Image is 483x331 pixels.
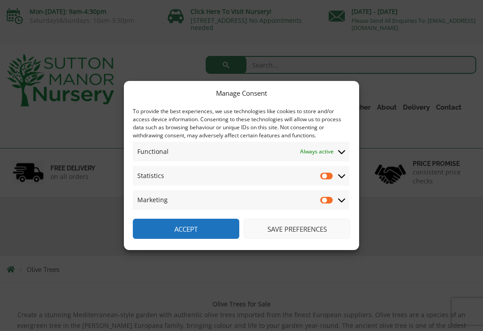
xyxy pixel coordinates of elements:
[133,166,349,186] summary: Statistics
[300,146,334,157] span: Always active
[137,195,168,205] span: Marketing
[137,146,169,157] span: Functional
[133,142,349,161] summary: Functional Always active
[244,219,350,239] button: Save preferences
[133,219,239,239] button: Accept
[133,107,349,140] div: To provide the best experiences, we use technologies like cookies to store and/or access device i...
[137,170,164,181] span: Statistics
[133,190,349,210] summary: Marketing
[216,88,267,98] div: Manage Consent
